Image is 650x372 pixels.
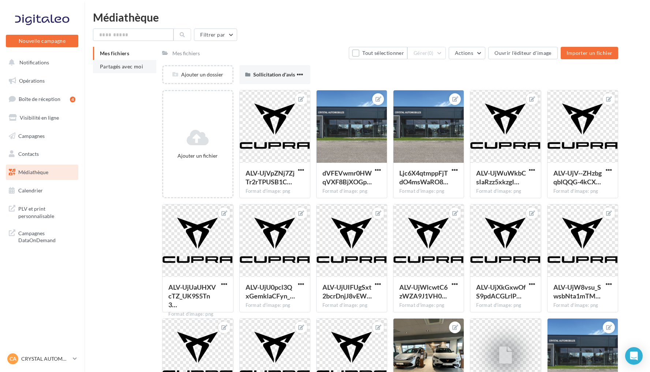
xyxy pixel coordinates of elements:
[399,302,458,309] div: Format d'image: png
[18,204,75,219] span: PLV et print personnalisable
[18,187,43,193] span: Calendrier
[4,73,80,89] a: Opérations
[100,63,143,69] span: Partagés avec moi
[553,302,612,309] div: Format d'image: png
[10,355,16,362] span: CA
[322,169,372,186] span: dVFEVwmr0HWqVXF8BjXOGpvWMRGTX7Zvlhy2tRVsA2HCDAktogk7K6_mbj942ItdNso7Usd2dXrnq2wLcw=s0
[449,47,485,59] button: Actions
[93,12,641,23] div: Médiathèque
[18,169,48,175] span: Médiathèque
[19,78,45,84] span: Opérations
[399,169,448,186] span: Ljc6X4qtmppFjTdO4msWaRO8lZR9rQwHjp0jATd2oYDPa7-W3dgkoPSTQKcCPwjhblPKrC1g4zdEeS69iQ=s0
[19,59,49,65] span: Notifications
[70,97,75,102] div: 4
[561,47,619,59] button: Importer un fichier
[567,50,613,56] span: Importer un fichier
[18,132,45,139] span: Campagnes
[476,302,535,309] div: Format d'image: png
[4,128,80,144] a: Campagnes
[349,47,407,59] button: Tout sélectionner
[100,50,129,56] span: Mes fichiers
[19,96,60,102] span: Boîte de réception
[553,188,612,195] div: Format d'image: png
[166,152,229,159] div: Ajouter un fichier
[163,71,232,78] div: Ajouter un dossier
[246,283,295,300] span: ALV-UjU0pcl3QxGemklaCFyn_OVSGXnRD-gm-dituBsuMaBAwffskRcN
[18,151,39,157] span: Contacts
[168,311,227,317] div: Format d'image: png
[4,201,80,222] a: PLV et print personnalisable
[172,50,200,57] div: Mes fichiers
[4,225,80,247] a: Campagnes DataOnDemand
[18,228,75,244] span: Campagnes DataOnDemand
[4,183,80,198] a: Calendrier
[246,169,295,186] span: ALV-UjVpZNj7ZjTr2rTPUSB1C0IE-omoBCYz2rXt5JPVKXLF02Bw8rHN
[4,110,80,125] a: Visibilité en ligne
[4,55,77,70] button: Notifications
[6,35,78,47] button: Nouvelle campagne
[625,347,643,365] div: Open Intercom Messenger
[20,114,59,121] span: Visibilité en ligne
[399,283,448,300] span: ALV-UjWlcwtC6zWZA9J1VH0eRlIRdft7uH9MRUlwve8azNOJyFSt3o5N
[253,71,295,78] span: Sollicitation d'avis
[399,188,458,195] div: Format d'image: png
[168,283,216,309] span: ALV-UjUaUHXVcTZ_UK9S5Tn3UsOManxK2wWgszHiSRJCYz5-JCpzJRKp
[553,169,602,186] span: ALV-UjV--ZHzbgqblQQG-4kCXgwx0zsiQzBX5MfFgfmz6dxXoh-ZE7sk
[246,302,304,309] div: Format d'image: png
[194,29,237,41] button: Filtrer par
[6,352,78,366] a: CA CRYSTAL AUTOMOBILES
[553,283,601,300] span: ALV-UjW8vsu_SwsbNta1mTM4qwmJmmWAuXdj4ONKm9iQ2Aa3rgAo3QI3
[488,47,557,59] button: Ouvrir l'éditeur d'image
[407,47,446,59] button: Gérer(0)
[476,188,535,195] div: Format d'image: png
[4,165,80,180] a: Médiathèque
[4,146,80,162] a: Contacts
[4,91,80,107] a: Boîte de réception4
[322,283,372,300] span: ALV-UjUIFUgSxt2bcrDnjJ8vEW4jocj0BhqTFMjmXxvRTpDO1gDcl9pp
[322,188,381,195] div: Format d'image: png
[455,50,473,56] span: Actions
[21,355,70,362] p: CRYSTAL AUTOMOBILES
[322,302,381,309] div: Format d'image: png
[427,50,434,56] span: (0)
[246,188,304,195] div: Format d'image: png
[476,283,526,300] span: ALV-UjXkGxwOfS9pdACGLrlPgeeIAQuTsbKHMcpBU1BjO-ExF1_SNGs3
[476,169,526,186] span: ALV-UjWuWkbCsIaRzz5xkzgIgihzqZwVW5SXDYAm9Or-YHSD1WArbVXL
